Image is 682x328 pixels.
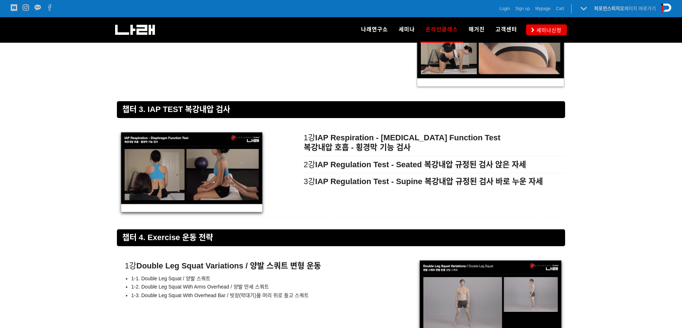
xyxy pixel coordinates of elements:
[463,17,490,42] a: 매거진
[304,160,526,169] span: 2강
[361,26,388,33] span: 나래연구소
[420,17,463,42] a: 온라인클래스
[535,5,551,12] a: Mypage
[594,6,656,11] a: 퍼포먼스피지오페이지 바로가기
[122,233,213,242] span: 챕터 4. Exercise 운동 전략
[526,24,567,35] a: 세미나신청
[469,26,485,33] span: 매거진
[122,105,230,114] span: 챕터 3. IAP TEST 복강내압 검사
[496,26,517,33] span: 고객센터
[426,24,458,35] span: 온라인클래스
[315,133,501,142] strong: IAP Respiration - [MEDICAL_DATA] Function Test
[356,17,393,42] a: 나래연구소
[534,27,562,34] span: 세미나신청
[399,26,415,33] span: 세미나
[393,17,420,42] a: 세미나
[304,133,501,142] span: 1강
[515,5,530,12] a: Sign up
[131,284,269,290] span: 1-2. Double Leg Squat With Arms Overhead / 양발 만세 스쿼트
[490,17,522,42] a: 고객센터
[499,5,510,12] a: Login
[556,5,564,12] a: Cart
[136,261,321,270] strong: Double Leg Squat Variations / 양발 스쿼트 변형 운동
[131,276,210,281] span: 1-1. Double Leg Squat / 양발 스쿼트
[117,261,321,270] span: 1강
[594,6,624,11] strong: 퍼포먼스피지오
[131,292,309,298] span: 1-3. Double Leg Squat With Overhead Bar / 빗장(막대기)을 머리 위로 들고 스쿼트
[315,160,526,169] strong: IAP Regulation Test - Seated 복강내압 규정된 검사 앉은 자세
[304,177,543,186] span: 3강
[304,143,411,152] strong: 복강내압 호흡 - 횡경막 기능 검사
[315,177,543,186] strong: IAP Regulation Test - Supine 복강내압 규정된 검사 바로 누운 자세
